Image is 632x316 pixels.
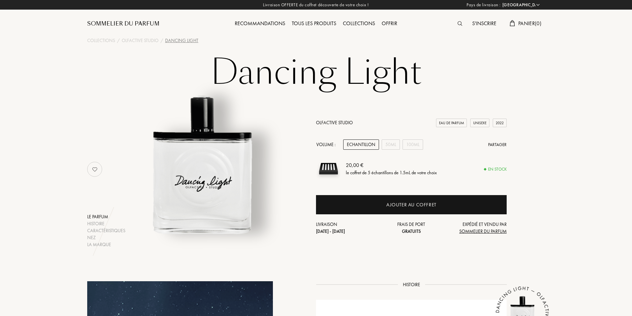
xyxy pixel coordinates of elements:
[518,20,541,27] span: Panier ( 0 )
[346,169,437,176] div: le coffret de 5 échantillons de 1.5mL de votre choix
[382,139,400,150] div: 50mL
[117,37,120,44] div: /
[340,20,378,28] div: Collections
[343,139,379,150] div: Echantillon
[378,20,401,27] a: Offrir
[88,163,101,176] img: no_like_p.png
[340,20,378,27] a: Collections
[346,161,437,169] div: 20,00 €
[316,221,380,235] div: Livraison
[386,201,436,209] div: Ajouter au coffret
[458,21,462,26] img: search_icn.svg
[469,20,500,27] a: S'inscrire
[510,20,515,26] img: cart.svg
[165,37,198,44] div: Dancing Light
[316,120,353,126] a: Olfactive Studio
[87,37,115,44] a: Collections
[120,84,284,248] img: Dancing Light Olfactive Studio
[469,20,500,28] div: S'inscrire
[484,166,507,173] div: En stock
[316,156,341,181] img: sample box
[316,139,339,150] div: Volume :
[403,139,423,150] div: 100mL
[231,20,288,28] div: Recommandations
[87,213,125,220] div: Le parfum
[443,221,507,235] div: Expédié et vendu par
[87,227,125,234] div: Caractéristiques
[378,20,401,28] div: Offrir
[380,221,443,235] div: Frais de port
[470,119,489,128] div: Unisexe
[288,20,340,27] a: Tous les produits
[122,37,158,44] a: Olfactive Studio
[436,119,467,128] div: Eau de Parfum
[87,234,125,241] div: Nez
[316,228,345,234] span: [DATE] - [DATE]
[467,2,501,8] span: Pays de livraison :
[231,20,288,27] a: Recommandations
[493,119,507,128] div: 2022
[87,220,125,227] div: Histoire
[459,228,507,234] span: Sommelier du Parfum
[87,20,159,28] a: Sommelier du Parfum
[87,241,125,248] div: La marque
[150,54,482,91] h1: Dancing Light
[288,20,340,28] div: Tous les produits
[488,141,507,148] div: Partager
[402,228,421,234] span: Gratuits
[160,37,163,44] div: /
